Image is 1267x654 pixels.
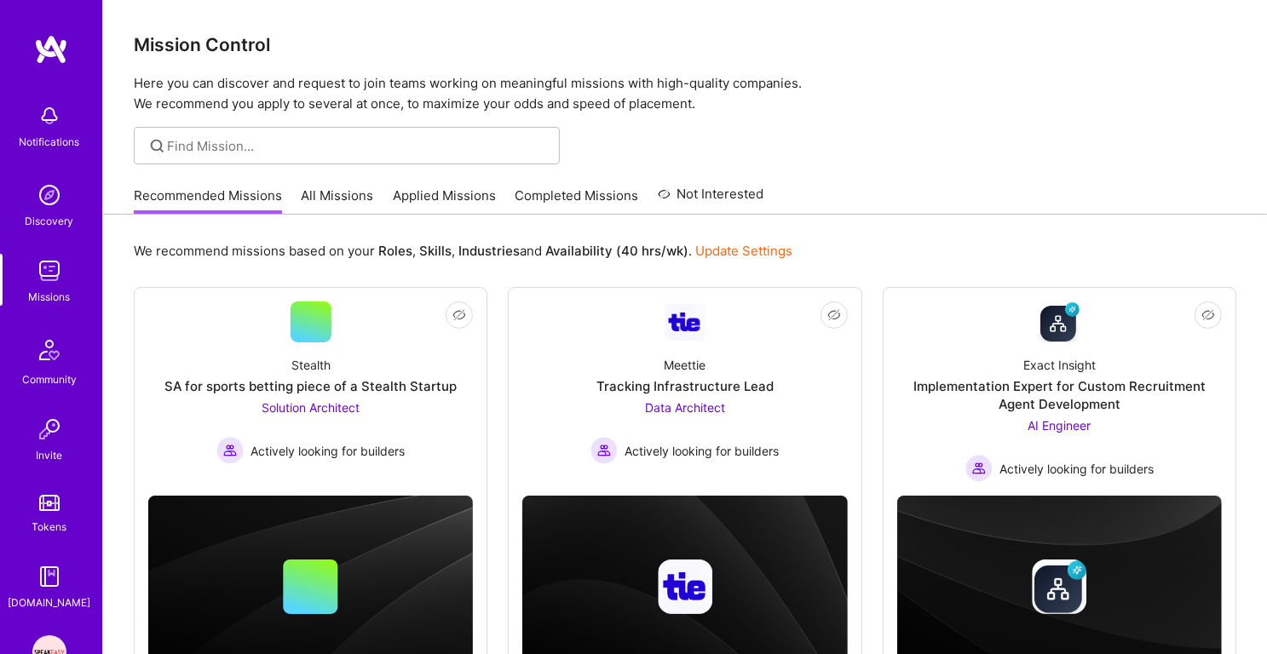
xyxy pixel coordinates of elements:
[1201,308,1215,322] i: icon EyeClosed
[1023,356,1096,374] div: Exact Insight
[1028,418,1091,433] span: AI Engineer
[134,73,1236,114] p: Here you can discover and request to join teams working on meaningful missions with high-quality ...
[291,356,331,374] div: Stealth
[9,594,91,611] div: [DOMAIN_NAME]
[378,243,412,259] b: Roles
[1039,301,1080,342] img: Company Logo
[965,455,993,482] img: Actively looking for builders
[134,34,1236,55] h3: Mission Control
[22,370,77,388] div: Community
[32,254,66,288] img: teamwork
[596,377,774,395] div: Tracking Infrastructure Lead
[168,137,547,155] input: Find Mission...
[658,184,764,215] a: Not Interested
[39,495,60,511] img: tokens
[148,301,473,482] a: StealthSA for sports betting piece of a Stealth StartupSolution Architect Actively looking for bu...
[1032,559,1086,614] img: Company logo
[545,243,688,259] b: Availability (40 hrs/wk)
[134,242,792,260] p: We recommend missions based on your , , and .
[590,437,618,464] img: Actively looking for builders
[302,186,374,215] a: All Missions
[37,446,63,464] div: Invite
[134,186,282,215] a: Recommended Missions
[515,186,639,215] a: Completed Missions
[26,212,74,230] div: Discovery
[665,304,705,341] img: Company Logo
[522,301,847,482] a: Company LogoMeettieTracking Infrastructure LeadData Architect Actively looking for buildersActive...
[32,178,66,212] img: discovery
[393,186,496,215] a: Applied Missions
[645,400,725,415] span: Data Architect
[147,136,167,156] i: icon SearchGrey
[251,442,405,460] span: Actively looking for builders
[452,308,466,322] i: icon EyeClosed
[29,330,70,370] img: Community
[658,559,712,614] img: Company logo
[32,559,66,594] img: guide book
[695,243,792,259] a: Update Settings
[664,356,705,374] div: Meettie
[262,400,360,415] span: Solution Architect
[827,308,841,322] i: icon EyeClosed
[29,288,71,306] div: Missions
[897,301,1222,482] a: Company LogoExact InsightImplementation Expert for Custom Recruitment Agent DevelopmentAI Enginee...
[419,243,452,259] b: Skills
[34,34,68,65] img: logo
[32,518,67,536] div: Tokens
[625,442,779,460] span: Actively looking for builders
[216,437,244,464] img: Actively looking for builders
[164,377,457,395] div: SA for sports betting piece of a Stealth Startup
[20,133,80,151] div: Notifications
[458,243,520,259] b: Industries
[32,412,66,446] img: Invite
[999,460,1154,478] span: Actively looking for builders
[32,99,66,133] img: bell
[897,377,1222,413] div: Implementation Expert for Custom Recruitment Agent Development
